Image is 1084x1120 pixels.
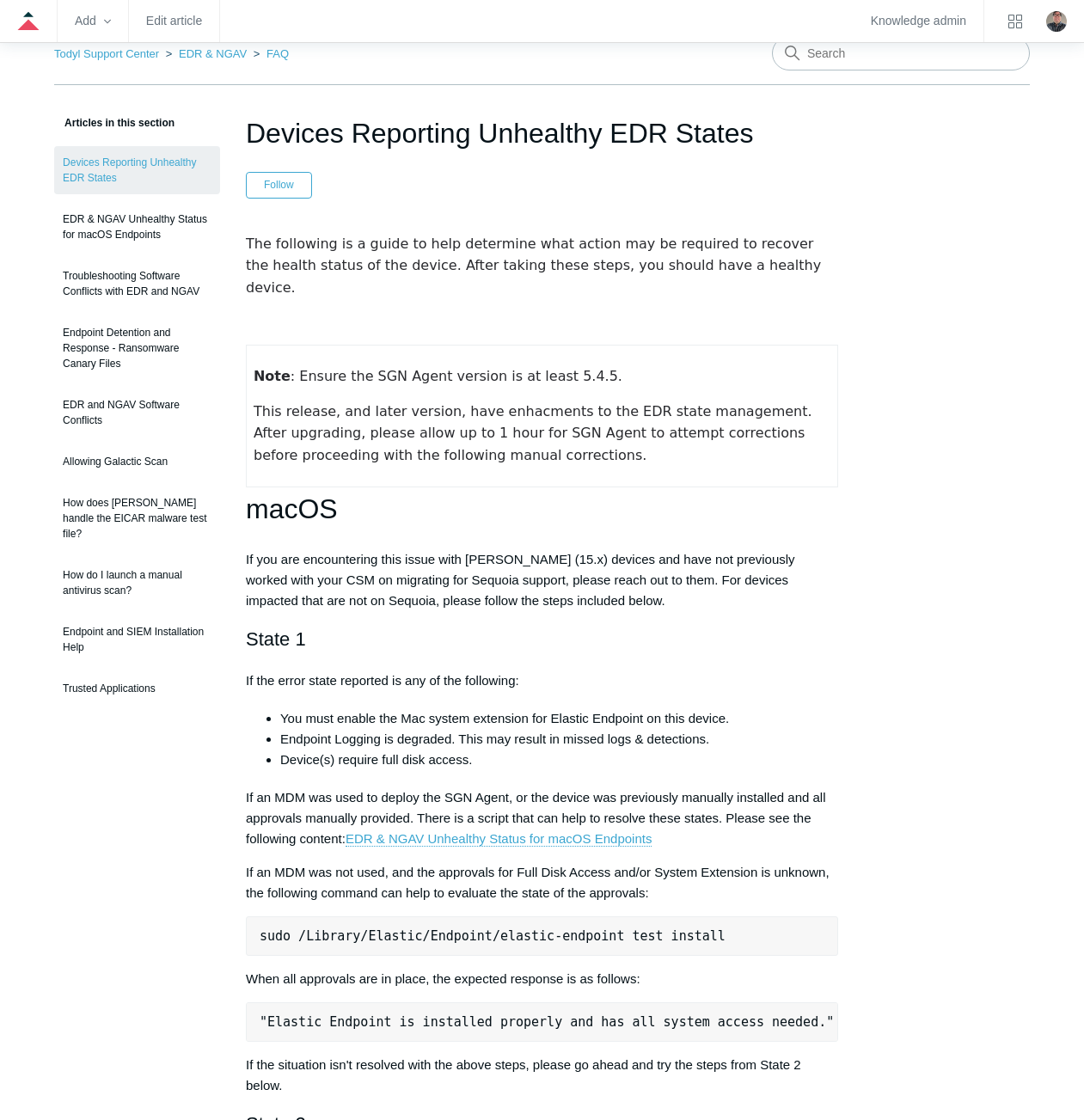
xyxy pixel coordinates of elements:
[266,47,289,60] a: FAQ
[54,487,220,550] a: How does [PERSON_NAME] handle the EICAR malware test file?
[246,1002,838,1042] pre: "Elastic Endpoint is installed properly and has all system access needed."
[246,113,838,154] h1: Devices Reporting Unhealthy EDR States
[246,862,838,903] p: If an MDM was not used, and the approvals for Full Disk Access and/or System Extension is unknown...
[54,672,220,705] a: Trusted Applications
[179,47,247,60] a: EDR & NGAV
[54,117,175,129] span: Articles in this section
[246,916,838,956] pre: sudo /Library/Elastic/Endpoint/elastic-endpoint test install
[54,389,220,437] a: EDR and NGAV Software Conflicts
[246,549,838,611] p: If you are encountering this issue with [PERSON_NAME] (15.x) devices and have not previously work...
[772,36,1030,70] input: Search
[54,47,162,60] li: Todyl Support Center
[146,16,202,26] a: Edit article
[246,1055,838,1096] p: If the situation isn't resolved with the above steps, please go ahead and try the steps from Stat...
[54,445,220,478] a: Allowing Galactic Scan
[280,750,838,770] li: Device(s) require full disk access.
[246,787,838,849] p: If an MDM was used to deploy the SGN Agent, or the device was previously manually installed and a...
[254,368,622,384] span: : Ensure the SGN Agent version is at least 5.4.5.
[246,236,825,296] span: The following is a guide to help determine what action may be required to recover the health stat...
[1046,11,1067,32] zd-hc-trigger: Click your profile icon to open the profile menu
[250,47,289,60] li: FAQ
[162,47,250,60] li: EDR & NGAV
[246,487,838,531] h1: macOS
[280,729,838,750] li: Endpoint Logging is degraded. This may result in missed logs & detections.
[54,203,220,251] a: EDR & NGAV Unhealthy Status for macOS Endpoints
[280,708,838,729] li: You must enable the Mac system extension for Elastic Endpoint on this device.
[871,16,966,26] a: Knowledge admin
[75,16,111,26] zd-hc-trigger: Add
[254,403,817,463] span: This release, and later version, have enhacments to the EDR state management. After upgrading, pl...
[246,624,838,654] h2: State 1
[1046,11,1067,32] img: user avatar
[54,146,220,194] a: Devices Reporting Unhealthy EDR States
[254,368,291,384] strong: Note
[346,831,652,847] a: EDR & NGAV Unhealthy Status for macOS Endpoints
[54,559,220,607] a: How do I launch a manual antivirus scan?
[54,260,220,308] a: Troubleshooting Software Conflicts with EDR and NGAV
[54,615,220,664] a: Endpoint and SIEM Installation Help
[54,47,159,60] a: Todyl Support Center
[246,969,838,989] p: When all approvals are in place, the expected response is as follows:
[246,172,312,198] button: Follow Article
[246,670,838,691] p: If the error state reported is any of the following:
[54,316,220,380] a: Endpoint Detention and Response - Ransomware Canary Files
